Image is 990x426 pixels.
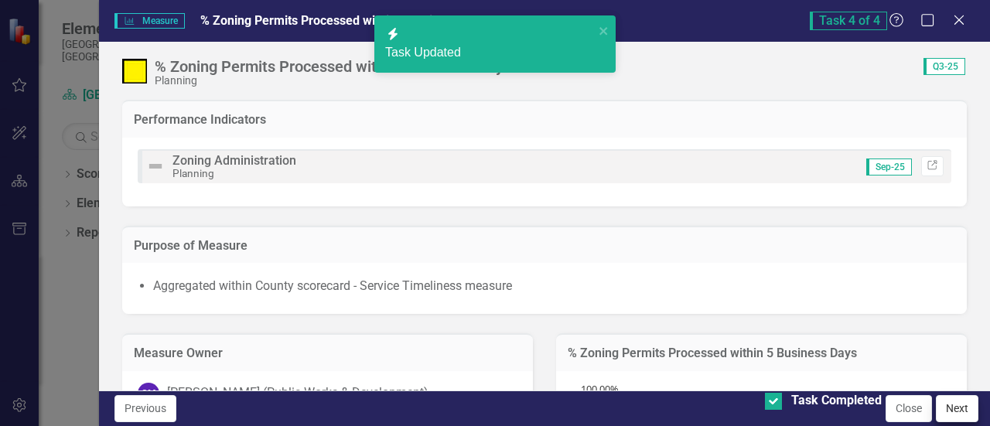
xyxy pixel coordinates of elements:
h3: % Zoning Permits Processed within 5 Business Days [568,346,955,360]
div: % Zoning Permits Processed within 5 business days [155,58,511,75]
button: close [599,22,609,39]
span: Sep-25 [866,158,912,176]
span: Zoning Administration [172,153,296,168]
button: Previous [114,395,176,422]
div: Planning [155,75,511,87]
div: [PERSON_NAME] (Public Works & Development) [167,384,428,402]
button: Next [936,395,978,422]
li: Aggregated within County scorecard - Service Timeliness measure [153,278,951,295]
text: 100.00% [581,382,619,396]
img: Not Defined [146,157,165,176]
div: Task Completed [791,392,882,410]
div: Task Updated [385,44,594,62]
span: % Zoning Permits Processed within 5 business days [200,13,488,28]
h3: Performance Indicators [134,113,955,127]
small: Planning [172,167,214,179]
button: Close [886,395,932,422]
img: Caution [122,59,147,83]
h3: Purpose of Measure [134,239,955,253]
span: Q3-25 [923,58,965,75]
span: Measure [114,13,185,29]
h3: Measure Owner [134,346,521,360]
div: CM [138,383,159,404]
span: Task 4 of 4 [810,12,887,30]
